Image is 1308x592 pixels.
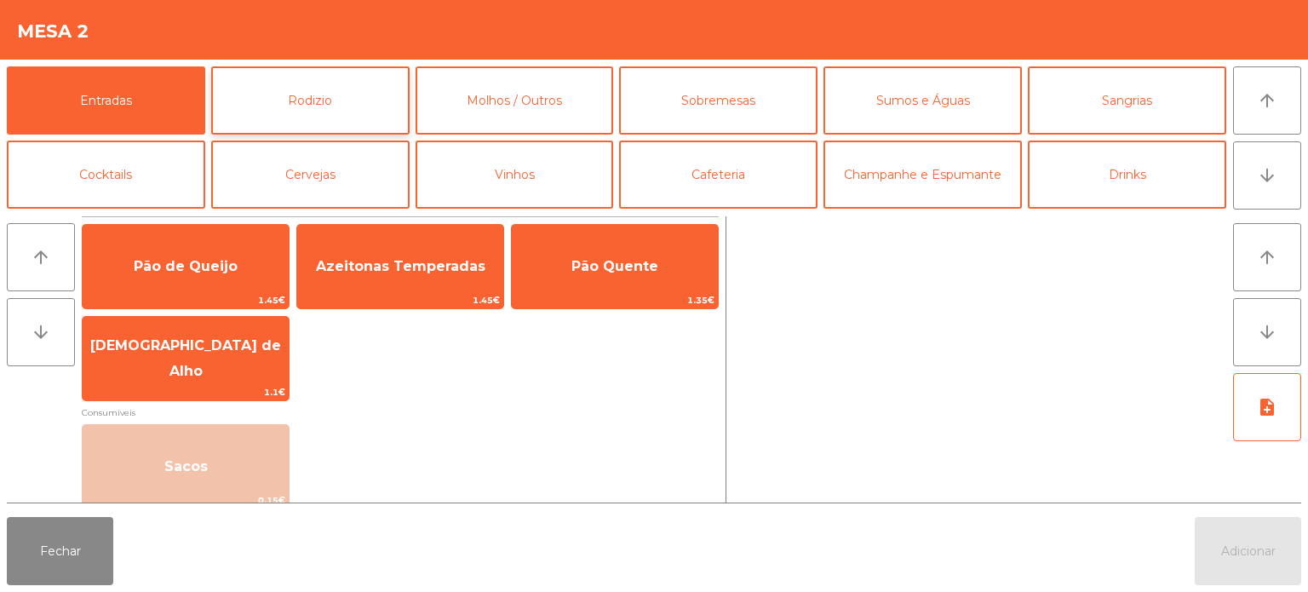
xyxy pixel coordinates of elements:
[7,66,205,135] button: Entradas
[1233,223,1301,291] button: arrow_upward
[82,405,719,421] span: Consumiveis
[1257,322,1277,342] i: arrow_downward
[7,517,113,585] button: Fechar
[83,492,289,509] span: 0.15€
[1257,397,1277,417] i: note_add
[17,19,89,44] h4: Mesa 2
[211,66,410,135] button: Rodizio
[31,322,51,342] i: arrow_downward
[416,66,614,135] button: Molhos / Outros
[164,458,208,474] span: Sacos
[83,292,289,308] span: 1.45€
[1028,141,1226,209] button: Drinks
[316,258,485,274] span: Azeitonas Temperadas
[1257,90,1277,111] i: arrow_upward
[211,141,410,209] button: Cervejas
[619,141,817,209] button: Cafeteria
[1028,66,1226,135] button: Sangrias
[1233,66,1301,135] button: arrow_upward
[512,292,718,308] span: 1.35€
[823,141,1022,209] button: Champanhe e Espumante
[416,141,614,209] button: Vinhos
[297,292,503,308] span: 1.45€
[571,258,658,274] span: Pão Quente
[7,298,75,366] button: arrow_downward
[823,66,1022,135] button: Sumos e Águas
[31,247,51,267] i: arrow_upward
[1233,298,1301,366] button: arrow_downward
[1257,247,1277,267] i: arrow_upward
[619,66,817,135] button: Sobremesas
[7,223,75,291] button: arrow_upward
[90,337,281,379] span: [DEMOGRAPHIC_DATA] de Alho
[83,384,289,400] span: 1.1€
[1233,141,1301,210] button: arrow_downward
[1233,373,1301,441] button: note_add
[134,258,238,274] span: Pão de Queijo
[7,141,205,209] button: Cocktails
[1257,165,1277,186] i: arrow_downward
